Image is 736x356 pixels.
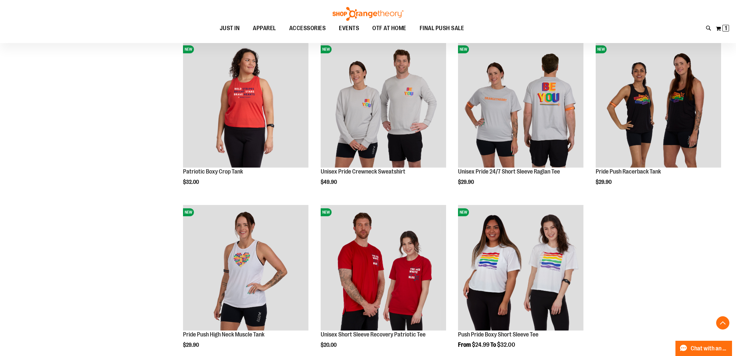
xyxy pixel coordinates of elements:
[596,42,721,169] a: Pride Push Racerback TankNEW
[458,208,469,216] span: NEW
[180,39,312,202] div: product
[458,168,560,175] a: Unisex Pride 24/7 Short Sleeve Raglan Tee
[596,179,613,185] span: $29.90
[413,21,471,36] a: FINAL PUSH SALE
[596,45,607,53] span: NEW
[472,341,489,348] span: $24.99
[317,39,449,202] div: product
[332,7,404,21] img: Shop Orangetheory
[458,42,583,168] img: Unisex Pride 24/7 Short Sleeve Raglan Tee
[725,25,727,31] span: 1
[339,21,359,36] span: EVENTS
[691,345,728,352] span: Chat with an Expert
[321,45,332,53] span: NEW
[183,45,194,53] span: NEW
[592,39,724,202] div: product
[183,205,308,331] img: Pride Push High Neck Muscle Tank
[596,42,721,168] img: Pride Push Racerback Tank
[372,21,406,36] span: OTF AT HOME
[716,316,729,330] button: Back To Top
[321,205,446,331] img: Product image for Unisex Short Sleeve Recovery Patriotic Tee
[183,208,194,216] span: NEW
[321,42,446,168] img: Unisex Pride Crewneck Sweatshirt
[458,331,538,338] a: Push Pride Boxy Short Sleeve Tee
[332,21,366,36] a: EVENTS
[321,342,338,348] span: $20.00
[321,179,338,185] span: $49.90
[321,205,446,331] a: Product image for Unisex Short Sleeve Recovery Patriotic TeeNEW
[497,341,515,348] span: $32.00
[183,42,308,168] img: Patriotic Boxy Crop Tank
[490,341,496,348] span: To
[458,205,583,331] a: Product image for Push Pride Boxy Short Sleeve TeeNEW
[458,179,475,185] span: $29.90
[458,205,583,331] img: Product image for Push Pride Boxy Short Sleeve Tee
[675,341,732,356] button: Chat with an Expert
[321,331,426,338] a: Unisex Short Sleeve Recovery Patriotic Tee
[321,42,446,169] a: Unisex Pride Crewneck SweatshirtNEW
[420,21,464,36] span: FINAL PUSH SALE
[253,21,276,36] span: APPAREL
[183,342,200,348] span: $29.90
[458,42,583,169] a: Unisex Pride 24/7 Short Sleeve Raglan TeeNEW
[246,21,283,36] a: APPAREL
[183,168,243,175] a: Patriotic Boxy Crop Tank
[321,168,405,175] a: Unisex Pride Crewneck Sweatshirt
[183,42,308,169] a: Patriotic Boxy Crop TankNEW
[458,341,471,348] span: From
[455,39,587,202] div: product
[366,21,413,36] a: OTF AT HOME
[183,205,308,331] a: Pride Push High Neck Muscle TankNEW
[183,331,264,338] a: Pride Push High Neck Muscle Tank
[183,179,200,185] span: $32.00
[596,168,661,175] a: Pride Push Racerback Tank
[458,45,469,53] span: NEW
[220,21,240,36] span: JUST IN
[321,208,332,216] span: NEW
[213,21,247,36] a: JUST IN
[289,21,326,36] span: ACCESSORIES
[283,21,333,36] a: ACCESSORIES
